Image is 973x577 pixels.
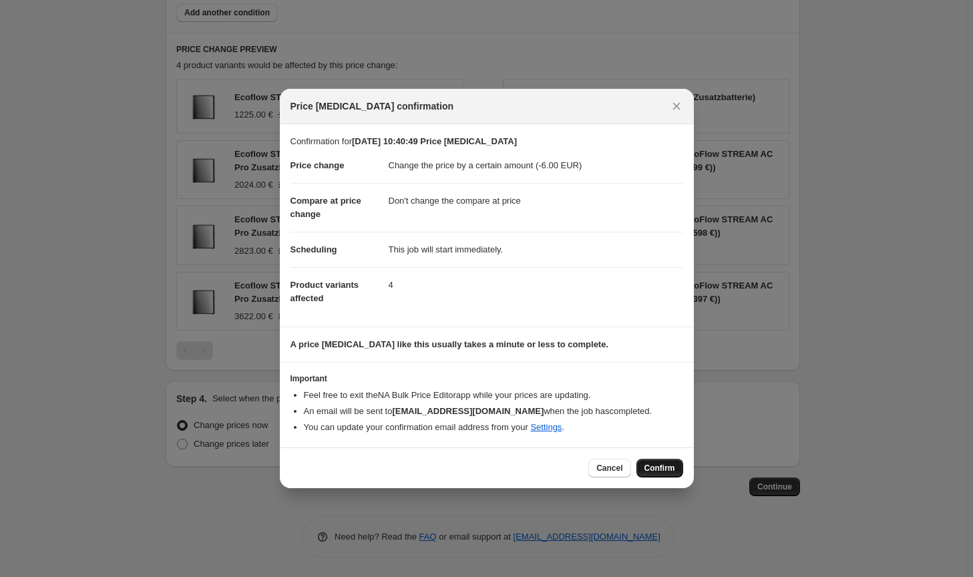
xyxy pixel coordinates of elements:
[290,100,454,113] span: Price [MEDICAL_DATA] confirmation
[290,280,359,303] span: Product variants affected
[530,422,562,432] a: Settings
[290,196,361,219] span: Compare at price change
[644,463,675,473] span: Confirm
[392,406,544,416] b: [EMAIL_ADDRESS][DOMAIN_NAME]
[389,148,683,183] dd: Change the price by a certain amount (-6.00 EUR)
[290,135,683,148] p: Confirmation for
[667,97,686,116] button: Close
[290,339,609,349] b: A price [MEDICAL_DATA] like this usually takes a minute or less to complete.
[304,389,683,402] li: Feel free to exit the NA Bulk Price Editor app while your prices are updating.
[304,405,683,418] li: An email will be sent to when the job has completed .
[389,232,683,267] dd: This job will start immediately.
[596,463,622,473] span: Cancel
[588,459,630,477] button: Cancel
[389,267,683,303] dd: 4
[636,459,683,477] button: Confirm
[352,136,517,146] b: [DATE] 10:40:49 Price [MEDICAL_DATA]
[304,421,683,434] li: You can update your confirmation email address from your .
[389,183,683,218] dd: Don't change the compare at price
[290,160,345,170] span: Price change
[290,373,683,384] h3: Important
[290,244,337,254] span: Scheduling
